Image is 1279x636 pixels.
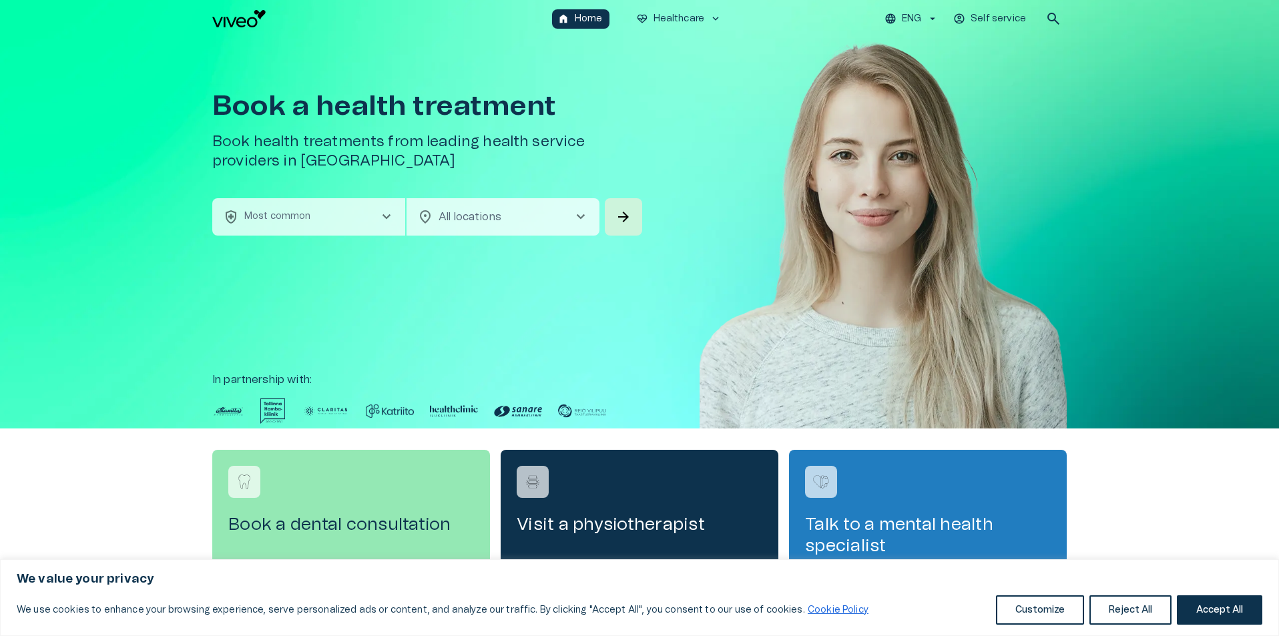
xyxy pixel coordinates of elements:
button: Reject All [1089,595,1172,625]
p: We value your privacy [17,571,1262,587]
h4: Book a dental consultation [228,514,474,535]
p: Self service [971,12,1026,26]
img: Book a dental consultation logo [234,472,254,492]
h1: Book a health treatment [212,91,645,121]
p: All locations [439,209,551,225]
a: Navigate to service booking [789,450,1067,573]
span: arrow_forward [615,209,631,225]
a: Navigate to service booking [212,450,490,573]
button: open search modal [1040,5,1067,32]
span: chevron_right [378,209,395,225]
img: Partner logo [212,398,244,424]
button: Search [605,198,642,236]
p: ENG [902,12,921,26]
p: Healthcare [654,12,705,26]
p: Most common [244,210,311,224]
h5: Book health treatments from leading health service providers in [GEOGRAPHIC_DATA] [212,132,645,172]
p: We use cookies to enhance your browsing experience, serve personalized ads or content, and analyz... [17,602,869,618]
button: Accept All [1177,595,1262,625]
span: home [557,13,569,25]
img: Partner logo [430,398,478,424]
a: Navigate to homepage [212,10,547,27]
button: Self service [951,9,1029,29]
button: Customize [996,595,1084,625]
span: search [1045,11,1061,27]
p: In partnership with : [212,372,1067,388]
span: ecg_heart [636,13,648,25]
img: Talk to a mental health specialist logo [811,472,831,492]
img: Partner logo [494,398,542,424]
h4: Talk to a mental health specialist [805,514,1051,557]
h4: Visit a physiotherapist [517,514,762,535]
button: ecg_heartHealthcarekeyboard_arrow_down [631,9,728,29]
img: Visit a physiotherapist logo [523,472,543,492]
span: keyboard_arrow_down [710,13,722,25]
button: ENG [882,9,941,29]
a: Cookie Policy [807,605,869,615]
button: homeHome [552,9,609,29]
span: location_on [417,209,433,225]
button: health_and_safetyMost commonchevron_right [212,198,405,236]
span: chevron_right [573,209,589,225]
p: Home [575,12,603,26]
span: health_and_safety [223,209,239,225]
img: Viveo logo [212,10,266,27]
img: Partner logo [558,398,606,424]
img: Partner logo [366,398,414,424]
img: Partner logo [302,398,350,424]
img: Woman smiling [700,37,1067,468]
a: Navigate to service booking [501,450,778,573]
img: Partner logo [260,398,286,424]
